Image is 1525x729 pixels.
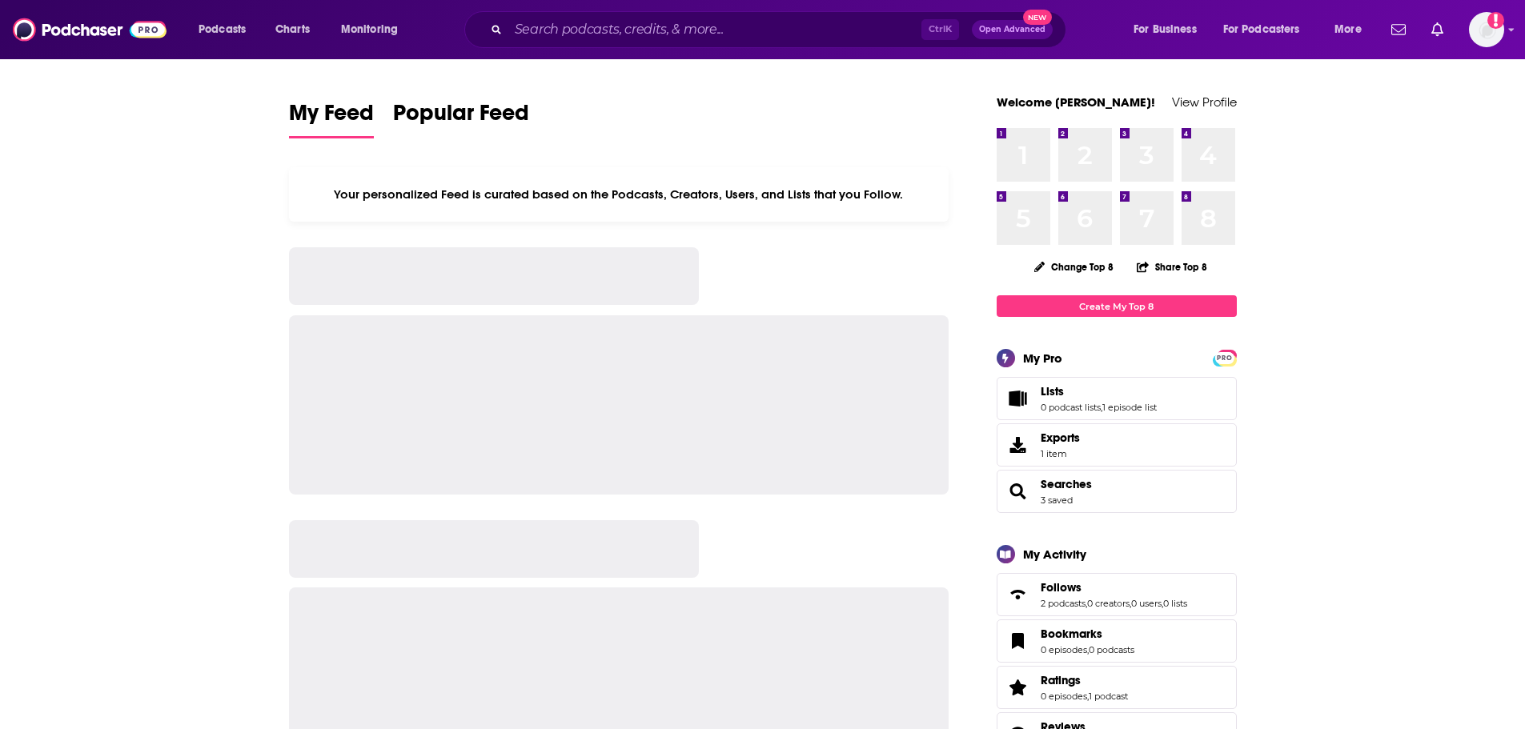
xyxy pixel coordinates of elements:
[275,18,310,41] span: Charts
[1102,402,1157,413] a: 1 episode list
[997,470,1237,513] span: Searches
[997,295,1237,317] a: Create My Top 8
[199,18,246,41] span: Podcasts
[187,17,267,42] button: open menu
[1002,583,1034,606] a: Follows
[1487,12,1504,29] svg: Add a profile image
[393,99,529,136] span: Popular Feed
[1025,257,1124,277] button: Change Top 8
[1334,18,1362,41] span: More
[1041,431,1080,445] span: Exports
[1213,17,1323,42] button: open menu
[1162,598,1163,609] span: ,
[997,573,1237,616] span: Follows
[1041,673,1128,687] a: Ratings
[1086,598,1087,609] span: ,
[1089,691,1128,702] a: 1 podcast
[1041,673,1081,687] span: Ratings
[921,19,959,40] span: Ctrl K
[1134,18,1197,41] span: For Business
[289,167,949,222] div: Your personalized Feed is curated based on the Podcasts, Creators, Users, and Lists that you Follow.
[393,99,529,138] a: Popular Feed
[1469,12,1504,47] button: Show profile menu
[1041,580,1082,595] span: Follows
[1041,477,1092,491] a: Searches
[1041,384,1157,399] a: Lists
[265,17,319,42] a: Charts
[1041,691,1087,702] a: 0 episodes
[997,377,1237,420] span: Lists
[1023,350,1062,366] div: My Pro
[997,619,1237,663] span: Bookmarks
[1385,16,1412,43] a: Show notifications dropdown
[1041,448,1080,459] span: 1 item
[341,18,398,41] span: Monitoring
[330,17,419,42] button: open menu
[1002,630,1034,652] a: Bookmarks
[972,20,1053,39] button: Open AdvancedNew
[997,666,1237,709] span: Ratings
[1041,598,1086,609] a: 2 podcasts
[1041,627,1134,641] a: Bookmarks
[1122,17,1217,42] button: open menu
[1425,16,1450,43] a: Show notifications dropdown
[1223,18,1300,41] span: For Podcasters
[480,11,1082,48] div: Search podcasts, credits, & more...
[1089,644,1134,655] a: 0 podcasts
[1087,644,1089,655] span: ,
[1002,387,1034,410] a: Lists
[1163,598,1187,609] a: 0 lists
[1087,598,1130,609] a: 0 creators
[1136,251,1208,282] button: Share Top 8
[1172,94,1237,110] a: View Profile
[1002,480,1034,503] a: Searches
[1041,384,1064,399] span: Lists
[1101,402,1102,413] span: ,
[1041,402,1101,413] a: 0 podcast lists
[1323,17,1382,42] button: open menu
[1215,352,1234,364] span: PRO
[1469,12,1504,47] span: Logged in as Ashley_Beenen
[508,17,921,42] input: Search podcasts, credits, & more...
[1469,12,1504,47] img: User Profile
[1023,10,1052,25] span: New
[1041,644,1087,655] a: 0 episodes
[1215,351,1234,363] a: PRO
[1023,547,1086,562] div: My Activity
[1041,627,1102,641] span: Bookmarks
[1130,598,1131,609] span: ,
[1002,676,1034,699] a: Ratings
[1041,580,1187,595] a: Follows
[979,26,1045,34] span: Open Advanced
[1041,495,1073,506] a: 3 saved
[13,14,167,45] img: Podchaser - Follow, Share and Rate Podcasts
[1131,598,1162,609] a: 0 users
[289,99,374,138] a: My Feed
[997,94,1155,110] a: Welcome [PERSON_NAME]!
[997,423,1237,467] a: Exports
[1002,434,1034,456] span: Exports
[1087,691,1089,702] span: ,
[289,99,374,136] span: My Feed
